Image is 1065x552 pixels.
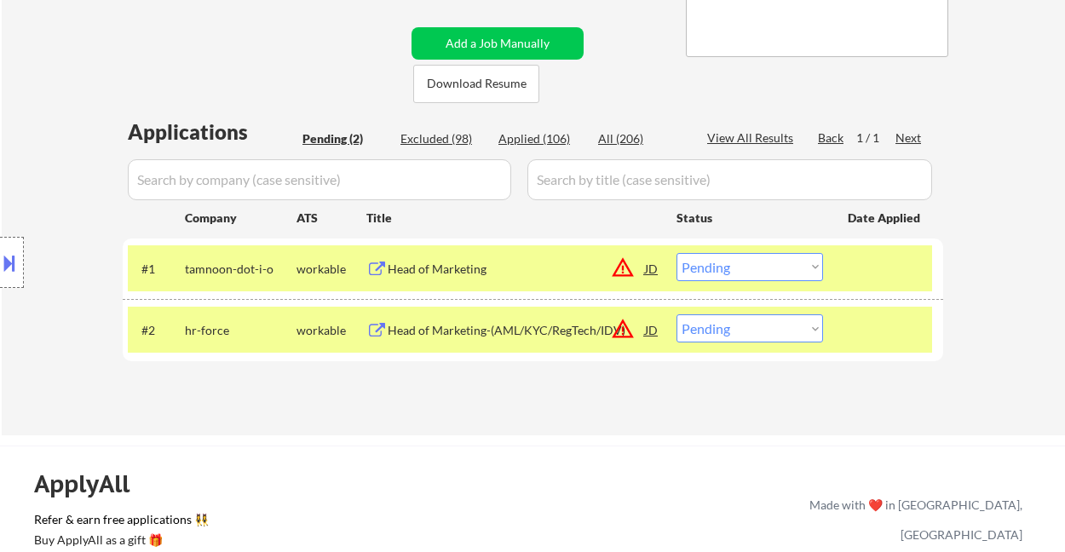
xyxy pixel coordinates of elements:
button: Add a Job Manually [412,27,584,60]
div: Made with ❤️ in [GEOGRAPHIC_DATA], [GEOGRAPHIC_DATA] [803,490,1022,549]
button: Download Resume [413,65,539,103]
div: Head of Marketing-(AML/KYC/RegTech/IDV) [388,322,645,339]
div: Next [895,129,923,147]
div: Status [676,202,823,233]
div: All (206) [598,130,683,147]
div: workable [296,322,366,339]
div: Head of Marketing [388,261,645,278]
div: JD [643,253,660,284]
div: Title [366,210,660,227]
input: Search by company (case sensitive) [128,159,511,200]
div: Date Applied [848,210,923,227]
div: Excluded (98) [400,130,486,147]
button: warning_amber [611,317,635,341]
div: Back [818,129,845,147]
div: Buy ApplyAll as a gift 🎁 [34,534,204,546]
div: Pending (2) [302,130,388,147]
a: Refer & earn free applications 👯‍♀️ [34,514,453,532]
div: workable [296,261,366,278]
div: JD [643,314,660,345]
button: warning_amber [611,256,635,279]
input: Search by title (case sensitive) [527,159,932,200]
div: ApplyAll [34,469,149,498]
div: 1 / 1 [856,129,895,147]
div: ATS [296,210,366,227]
div: View All Results [707,129,798,147]
div: Applied (106) [498,130,584,147]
